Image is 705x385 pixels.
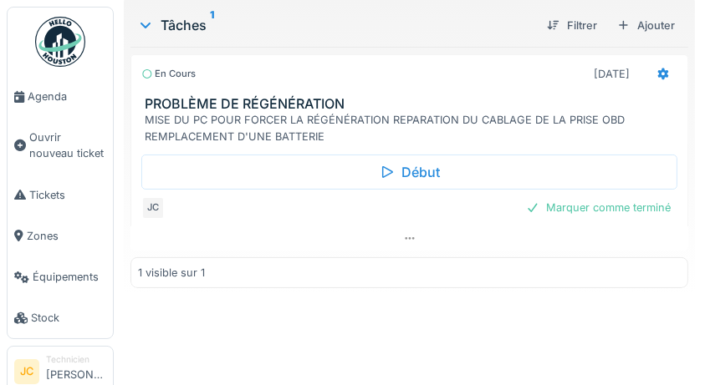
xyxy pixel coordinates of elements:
[141,196,165,220] div: JC
[28,89,106,104] span: Agenda
[27,228,106,244] span: Zones
[519,196,677,219] div: Marquer comme terminé
[8,215,113,256] a: Zones
[145,96,681,112] h3: PROBLÈME DE RÉGÉNÉRATION
[141,67,196,81] div: En cours
[141,155,677,190] div: Début
[29,187,106,203] span: Tickets
[35,17,85,67] img: Badge_color-CXgf-gQk.svg
[137,15,534,35] div: Tâches
[610,14,682,37] div: Ajouter
[8,175,113,215] a: Tickets
[540,14,604,37] div: Filtrer
[8,76,113,117] a: Agenda
[33,269,106,285] span: Équipements
[210,15,214,35] sup: 1
[8,117,113,174] a: Ouvrir nouveau ticket
[31,310,106,326] span: Stock
[46,353,106,366] div: Technicien
[138,265,205,281] div: 1 visible sur 1
[14,359,39,384] li: JC
[8,256,113,297] a: Équipements
[29,129,106,161] span: Ouvrir nouveau ticket
[594,66,630,82] div: [DATE]
[145,112,681,144] div: MISE DU PC POUR FORCER LA RÉGÉNÉRATION REPARATION DU CABLAGE DE LA PRISE OBD REMPLACEMENT D'UNE B...
[8,297,113,338] a: Stock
